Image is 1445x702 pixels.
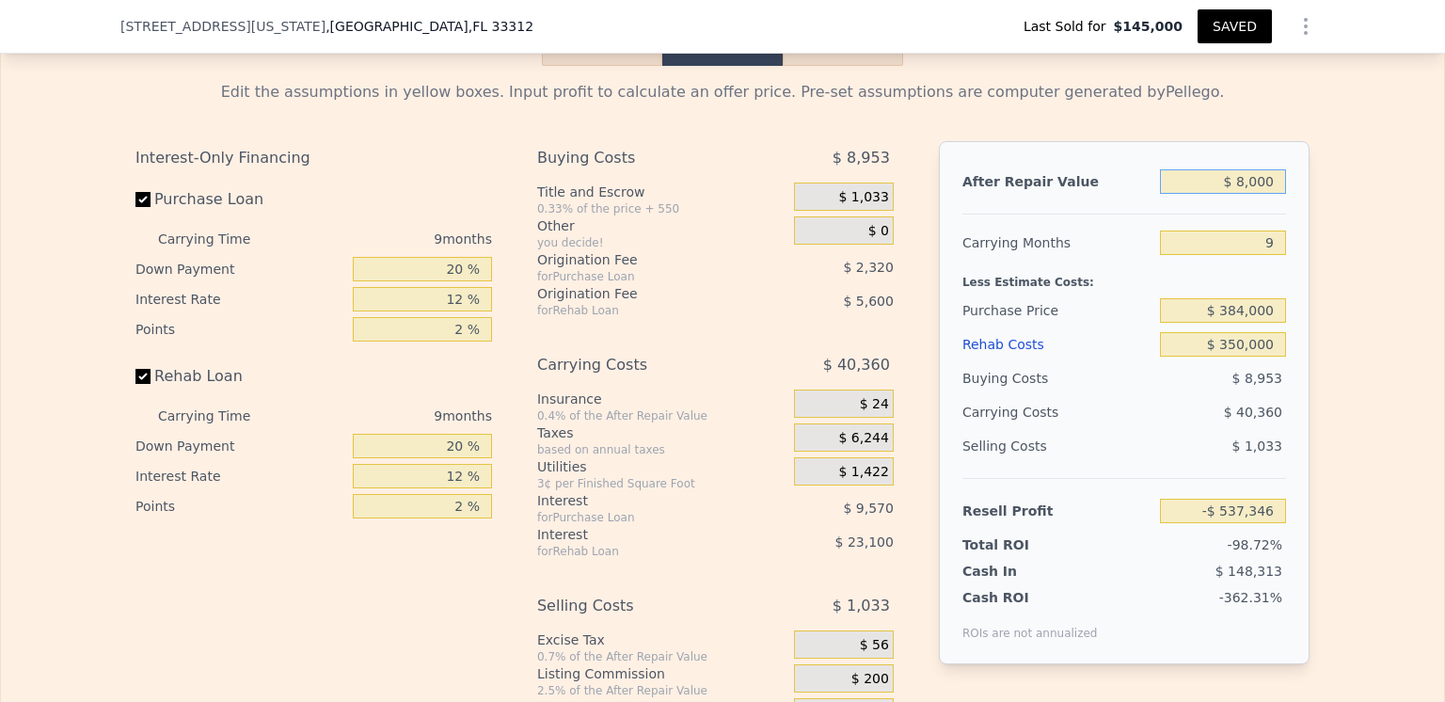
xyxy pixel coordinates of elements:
[537,457,786,476] div: Utilities
[1232,439,1282,454] span: $ 1,033
[537,390,786,408] div: Insurance
[135,81,1310,104] div: Edit the assumptions in yellow boxes. Input profit to calculate an offer price. Pre-set assumptio...
[537,491,747,510] div: Interest
[537,510,747,525] div: for Purchase Loan
[962,535,1080,554] div: Total ROI
[120,17,326,36] span: [STREET_ADDRESS][US_STATE]
[135,254,345,284] div: Down Payment
[838,430,888,447] span: $ 6,244
[537,664,786,683] div: Listing Commission
[823,348,890,382] span: $ 40,360
[833,141,890,175] span: $ 8,953
[326,17,533,36] span: , [GEOGRAPHIC_DATA]
[1232,371,1282,386] span: $ 8,953
[838,464,888,481] span: $ 1,422
[158,401,280,431] div: Carrying Time
[537,183,786,201] div: Title and Escrow
[135,461,345,491] div: Interest Rate
[537,284,747,303] div: Origination Fee
[537,683,786,698] div: 2.5% of the After Repair Value
[288,224,492,254] div: 9 months
[537,476,786,491] div: 3¢ per Finished Square Foot
[843,260,893,275] span: $ 2,320
[833,589,890,623] span: $ 1,033
[135,491,345,521] div: Points
[1198,9,1272,43] button: SAVED
[962,588,1098,607] div: Cash ROI
[1224,405,1282,420] span: $ 40,360
[962,361,1152,395] div: Buying Costs
[962,562,1080,581] div: Cash In
[288,401,492,431] div: 9 months
[537,348,747,382] div: Carrying Costs
[1228,537,1282,552] span: -98.72%
[135,431,345,461] div: Down Payment
[537,525,747,544] div: Interest
[962,429,1152,463] div: Selling Costs
[537,250,747,269] div: Origination Fee
[537,589,747,623] div: Selling Costs
[962,294,1152,327] div: Purchase Price
[537,544,747,559] div: for Rehab Loan
[537,649,786,664] div: 0.7% of the After Repair Value
[537,269,747,284] div: for Purchase Loan
[537,235,786,250] div: you decide!
[158,224,280,254] div: Carrying Time
[537,303,747,318] div: for Rehab Loan
[135,359,345,393] label: Rehab Loan
[860,637,889,654] span: $ 56
[838,189,888,206] span: $ 1,033
[962,165,1152,199] div: After Repair Value
[962,226,1152,260] div: Carrying Months
[843,501,893,516] span: $ 9,570
[537,630,786,649] div: Excise Tax
[135,141,492,175] div: Interest-Only Financing
[537,141,747,175] div: Buying Costs
[962,607,1098,641] div: ROIs are not annualized
[135,369,151,384] input: Rehab Loan
[962,395,1080,429] div: Carrying Costs
[843,294,893,309] span: $ 5,600
[835,534,894,550] span: $ 23,100
[468,19,533,34] span: , FL 33312
[851,671,889,688] span: $ 200
[1219,590,1282,605] span: -362.31%
[537,216,786,235] div: Other
[1287,8,1325,45] button: Show Options
[962,327,1152,361] div: Rehab Costs
[537,442,786,457] div: based on annual taxes
[868,223,889,240] span: $ 0
[1024,17,1114,36] span: Last Sold for
[537,408,786,423] div: 0.4% of the After Repair Value
[135,314,345,344] div: Points
[962,260,1286,294] div: Less Estimate Costs:
[1215,564,1282,579] span: $ 148,313
[135,192,151,207] input: Purchase Loan
[135,284,345,314] div: Interest Rate
[860,396,889,413] span: $ 24
[537,201,786,216] div: 0.33% of the price + 550
[135,183,345,216] label: Purchase Loan
[537,423,786,442] div: Taxes
[962,494,1152,528] div: Resell Profit
[1113,17,1183,36] span: $145,000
